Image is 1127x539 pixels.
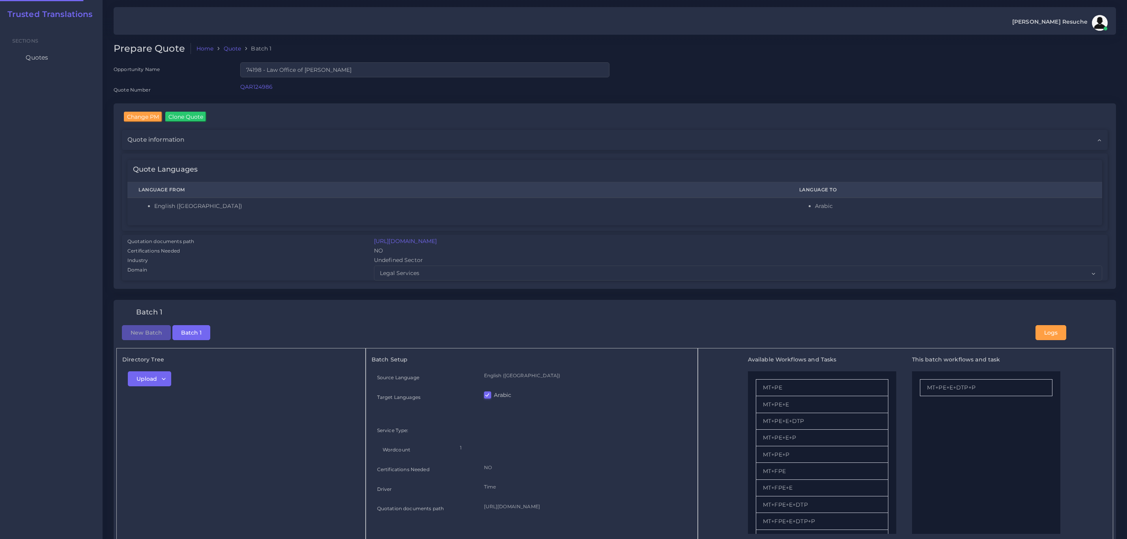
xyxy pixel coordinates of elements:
[1092,15,1108,31] img: avatar
[136,308,163,317] h4: Batch 1
[1012,19,1088,24] span: [PERSON_NAME] Resuche
[377,394,421,401] label: Target Languages
[756,430,888,446] li: MT+PE+E+P
[377,466,430,473] label: Certifications Needed
[756,463,888,479] li: MT+FPE
[1044,329,1058,336] span: Logs
[241,45,271,52] li: Batch 1
[114,43,191,54] h2: Prepare Quote
[484,502,687,511] p: [URL][DOMAIN_NAME]
[127,182,788,198] th: Language From
[920,379,1052,396] li: MT+PE+E+DTP+P
[172,325,210,340] button: Batch 1
[383,446,410,453] label: Wordcount
[122,328,171,335] a: New Batch
[912,356,1060,363] h5: This batch workflows and task
[756,379,888,396] li: MT+PE
[756,496,888,513] li: MT+FPE+E+DTP
[756,480,888,496] li: MT+FPE+E
[122,130,1108,150] div: Quote information
[815,202,1091,210] li: Arabic
[172,328,210,335] a: Batch 1
[127,257,148,264] label: Industry
[494,391,512,399] label: Arabic
[1008,15,1110,31] a: [PERSON_NAME] Resucheavatar
[756,513,888,530] li: MT+FPE+E+DTP+P
[6,49,97,66] a: Quotes
[165,112,206,122] input: Clone Quote
[2,9,93,19] a: Trusted Translations
[133,165,198,174] h4: Quote Languages
[756,396,888,413] li: MT+PE+E
[240,83,273,90] a: QAR124986
[122,325,171,340] button: New Batch
[377,374,419,381] label: Source Language
[484,371,687,380] p: English ([GEOGRAPHIC_DATA])
[12,38,38,44] span: Sections
[788,182,1102,198] th: Language To
[372,356,692,363] h5: Batch Setup
[756,446,888,463] li: MT+PE+P
[127,266,147,273] label: Domain
[224,45,241,52] a: Quote
[196,45,214,52] a: Home
[26,53,48,62] span: Quotes
[368,247,1108,256] div: NO
[1035,325,1066,340] button: Logs
[114,86,151,93] label: Quote Number
[127,238,194,245] label: Quotation documents path
[127,135,184,144] span: Quote information
[377,505,444,512] label: Quotation documents path
[368,256,1108,266] div: Undefined Sector
[484,463,687,472] p: NO
[374,238,437,245] a: [URL][DOMAIN_NAME]
[154,202,777,210] li: English ([GEOGRAPHIC_DATA])
[122,356,360,363] h5: Directory Tree
[128,371,171,386] button: Upload
[114,66,160,73] label: Opportunity Name
[377,486,392,492] label: Driver
[756,413,888,430] li: MT+PE+E+DTP
[748,356,896,363] h5: Available Workflows and Tasks
[127,247,180,255] label: Certifications Needed
[124,112,162,122] input: Change PM
[460,444,681,452] p: 1
[377,427,409,434] label: Service Type:
[484,483,687,491] p: Time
